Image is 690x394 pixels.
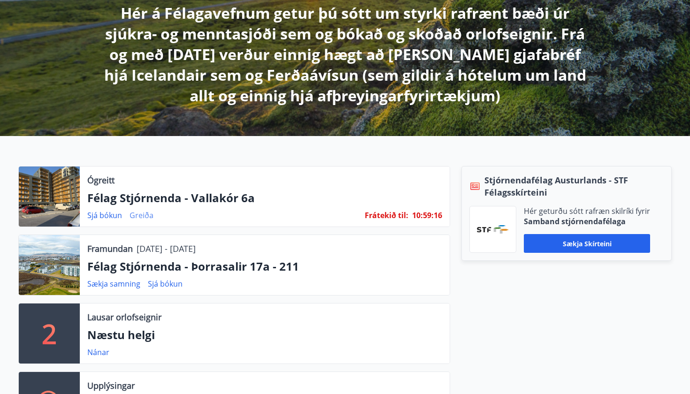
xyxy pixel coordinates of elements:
[137,242,196,255] p: [DATE] - [DATE]
[524,206,650,216] p: Hér geturðu sótt rafræn skilríki fyrir
[87,190,442,206] p: Félag Stjórnenda - Vallakór 6a
[87,174,115,186] p: Ógreitt
[524,216,650,227] p: Samband stjórnendafélaga
[148,279,183,289] a: Sjá bókun
[434,210,442,220] span: 16
[87,347,109,357] a: Nánar
[365,210,408,220] span: Frátekið til :
[524,234,650,253] button: Sækja skírteini
[412,210,423,220] span: 10 :
[87,379,135,392] p: Upplýsingar
[87,327,442,343] p: Næstu helgi
[87,279,140,289] a: Sækja samning
[423,210,434,220] span: 59 :
[87,210,122,220] a: Sjá bókun
[97,3,593,106] p: Hér á Félagavefnum getur þú sótt um styrki rafrænt bæði úr sjúkra- og menntasjóði sem og bókað og...
[87,242,133,255] p: Framundan
[484,174,664,198] span: Stjórnendafélag Austurlands - STF Félagsskírteini
[477,225,509,234] img: vjCaq2fThgY3EUYqSgpjEiBg6WP39ov69hlhuPVN.png
[42,316,57,351] p: 2
[87,311,161,323] p: Lausar orlofseignir
[130,210,153,220] a: Greiða
[87,258,442,274] p: Félag Stjórnenda - Þorrasalir 17a - 211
